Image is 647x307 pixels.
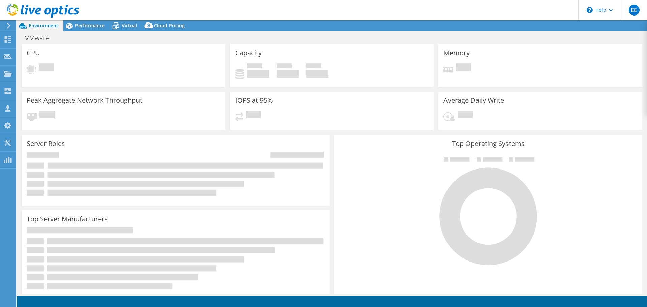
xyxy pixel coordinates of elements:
h4: 0 GiB [306,70,328,78]
span: Pending [39,63,54,72]
h3: IOPS at 95% [235,97,273,104]
h4: 0 GiB [277,70,299,78]
h3: Capacity [235,49,262,57]
span: Environment [29,22,58,29]
h3: Top Server Manufacturers [27,215,108,223]
span: Pending [456,63,471,72]
h3: CPU [27,49,40,57]
h3: Peak Aggregate Network Throughput [27,97,142,104]
svg: \n [587,7,593,13]
span: Used [247,63,262,70]
span: EE [629,5,640,16]
h3: Server Roles [27,140,65,147]
span: Cloud Pricing [154,22,185,29]
span: Pending [458,111,473,120]
h3: Average Daily Write [443,97,504,104]
span: Performance [75,22,105,29]
h4: 0 GiB [247,70,269,78]
h3: Memory [443,49,470,57]
span: Total [306,63,321,70]
h1: VMware [22,34,60,42]
span: Pending [39,111,55,120]
h3: Top Operating Systems [339,140,637,147]
span: Free [277,63,292,70]
span: Pending [246,111,261,120]
span: Virtual [122,22,137,29]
